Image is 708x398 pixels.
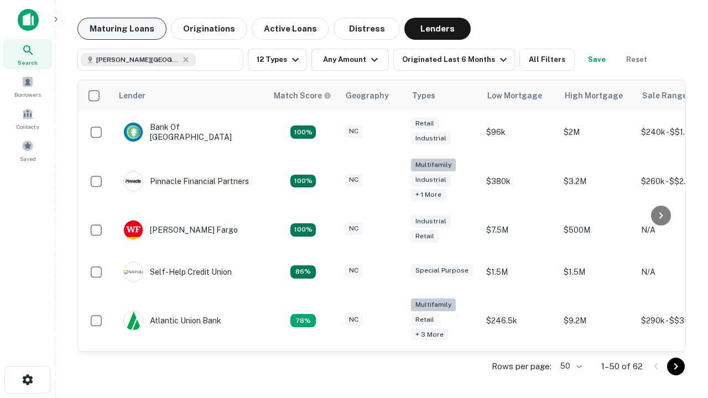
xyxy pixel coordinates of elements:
[339,80,405,111] th: Geography
[248,49,307,71] button: 12 Types
[481,111,558,153] td: $96k
[601,360,643,373] p: 1–50 of 62
[411,298,456,311] div: Multifamily
[18,58,38,67] span: Search
[345,313,363,326] div: NC
[558,293,636,349] td: $9.2M
[346,89,389,102] div: Geography
[402,53,510,66] div: Originated Last 6 Months
[411,328,448,341] div: + 3 more
[123,220,238,240] div: [PERSON_NAME] Fargo
[556,358,584,374] div: 50
[345,125,363,138] div: NC
[3,39,52,69] a: Search
[345,174,363,186] div: NC
[124,311,143,330] img: picture
[290,265,316,279] div: Matching Properties: 11, hasApolloMatch: undefined
[345,264,363,277] div: NC
[619,49,654,71] button: Reset
[311,49,389,71] button: Any Amount
[290,125,316,139] div: Matching Properties: 14, hasApolloMatch: undefined
[481,251,558,293] td: $1.5M
[124,172,143,191] img: picture
[334,18,400,40] button: Distress
[20,154,36,163] span: Saved
[481,80,558,111] th: Low Mortgage
[14,90,41,99] span: Borrowers
[77,18,166,40] button: Maturing Loans
[124,123,143,142] img: picture
[274,90,331,102] div: Capitalize uses an advanced AI algorithm to match your search with the best lender. The match sco...
[404,18,471,40] button: Lenders
[667,358,685,375] button: Go to next page
[393,49,515,71] button: Originated Last 6 Months
[411,215,451,228] div: Industrial
[411,159,456,171] div: Multifamily
[412,89,435,102] div: Types
[481,293,558,349] td: $246.5k
[653,310,708,363] iframe: Chat Widget
[487,89,542,102] div: Low Mortgage
[18,9,39,31] img: capitalize-icon.png
[171,18,247,40] button: Originations
[267,80,339,111] th: Capitalize uses an advanced AI algorithm to match your search with the best lender. The match sco...
[492,360,551,373] p: Rows per page:
[481,153,558,209] td: $380k
[411,174,451,186] div: Industrial
[411,188,446,201] div: + 1 more
[124,263,143,281] img: picture
[558,209,636,251] td: $500M
[290,314,316,327] div: Matching Properties: 10, hasApolloMatch: undefined
[290,223,316,237] div: Matching Properties: 14, hasApolloMatch: undefined
[123,262,232,282] div: Self-help Credit Union
[252,18,329,40] button: Active Loans
[123,122,256,142] div: Bank Of [GEOGRAPHIC_DATA]
[17,122,39,131] span: Contacts
[405,80,481,111] th: Types
[112,80,267,111] th: Lender
[411,117,439,130] div: Retail
[579,49,615,71] button: Save your search to get updates of matches that match your search criteria.
[411,132,451,145] div: Industrial
[3,71,52,101] a: Borrowers
[565,89,623,102] div: High Mortgage
[411,313,439,326] div: Retail
[119,89,145,102] div: Lender
[96,55,179,65] span: [PERSON_NAME][GEOGRAPHIC_DATA], [GEOGRAPHIC_DATA]
[274,90,329,102] h6: Match Score
[558,153,636,209] td: $3.2M
[3,135,52,165] a: Saved
[558,111,636,153] td: $2M
[3,103,52,133] a: Contacts
[642,89,687,102] div: Sale Range
[124,221,143,239] img: picture
[519,49,575,71] button: All Filters
[123,171,249,191] div: Pinnacle Financial Partners
[290,175,316,188] div: Matching Properties: 23, hasApolloMatch: undefined
[123,311,221,331] div: Atlantic Union Bank
[481,209,558,251] td: $7.5M
[345,222,363,235] div: NC
[411,230,439,243] div: Retail
[558,251,636,293] td: $1.5M
[558,80,636,111] th: High Mortgage
[411,264,473,277] div: Special Purpose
